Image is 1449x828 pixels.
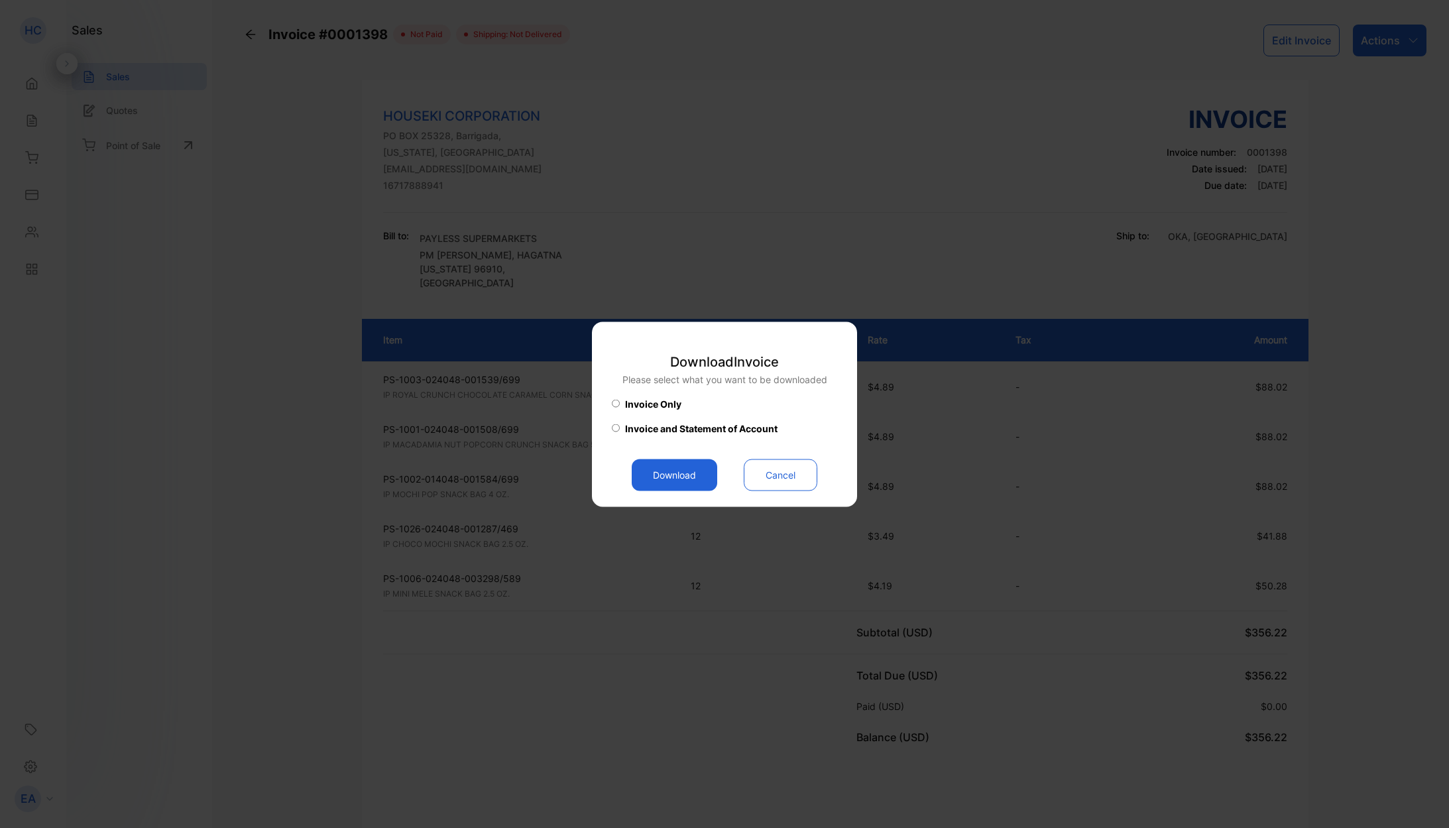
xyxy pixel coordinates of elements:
[744,459,817,491] button: Cancel
[625,396,681,410] span: Invoice Only
[622,372,827,386] p: Please select what you want to be downloaded
[622,351,827,371] p: Download Invoice
[625,421,778,435] span: Invoice and Statement of Account
[632,459,717,491] button: Download
[11,5,50,45] button: Open LiveChat chat widget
